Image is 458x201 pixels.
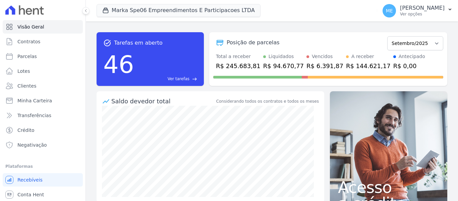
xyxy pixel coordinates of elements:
[3,35,83,48] a: Contratos
[5,162,80,170] div: Plataformas
[114,39,163,47] span: Tarefas em aberto
[377,1,458,20] button: ME [PERSON_NAME] Ver opções
[192,77,197,82] span: east
[17,68,30,74] span: Lotes
[399,53,425,60] div: Antecipado
[3,20,83,34] a: Visão Geral
[17,142,47,148] span: Negativação
[393,61,425,70] div: R$ 0,00
[97,4,261,17] button: Marka Spe06 Empreendimentos E Participacoes LTDA
[3,138,83,152] a: Negativação
[3,64,83,78] a: Lotes
[17,53,37,60] span: Parcelas
[17,191,44,198] span: Conta Hent
[3,79,83,93] a: Clientes
[17,23,44,30] span: Visão Geral
[3,123,83,137] a: Crédito
[346,61,391,70] div: R$ 144.621,17
[17,83,36,89] span: Clientes
[351,53,374,60] div: A receber
[137,76,197,82] a: Ver tarefas east
[3,94,83,107] a: Minha Carteira
[17,112,51,119] span: Transferências
[3,109,83,122] a: Transferências
[168,76,189,82] span: Ver tarefas
[306,61,343,70] div: R$ 6.391,87
[3,50,83,63] a: Parcelas
[17,177,43,183] span: Recebíveis
[17,38,40,45] span: Contratos
[103,47,134,82] div: 46
[216,98,319,104] div: Considerando todos os contratos e todos os meses
[3,173,83,187] a: Recebíveis
[111,97,215,106] div: Saldo devedor total
[263,61,304,70] div: R$ 94.670,77
[216,53,261,60] div: Total a receber
[17,127,35,134] span: Crédito
[400,11,445,17] p: Ver opções
[386,8,393,13] span: ME
[269,53,294,60] div: Liquidados
[400,5,445,11] p: [PERSON_NAME]
[312,53,333,60] div: Vencidos
[227,39,280,47] div: Posição de parcelas
[338,179,439,195] span: Acesso
[103,39,111,47] span: task_alt
[216,61,261,70] div: R$ 245.683,81
[17,97,52,104] span: Minha Carteira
